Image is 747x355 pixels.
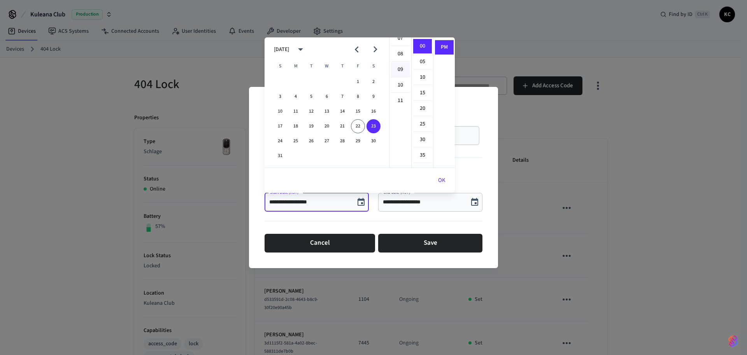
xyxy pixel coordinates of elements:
[366,104,381,118] button: 16
[304,119,318,133] button: 19
[413,55,432,69] li: 5 minutes
[351,104,365,118] button: 15
[273,58,287,74] span: Sunday
[435,40,454,55] li: PM
[413,164,432,178] li: 40 minutes
[411,37,433,168] ul: Select minutes
[366,40,384,58] button: Next month
[433,37,455,168] ul: Select meridiem
[413,132,432,147] li: 30 minutes
[391,31,410,46] li: 7 hours
[320,90,334,104] button: 6
[335,58,349,74] span: Thursday
[335,119,349,133] button: 21
[413,101,432,116] li: 20 minutes
[304,90,318,104] button: 5
[413,39,432,54] li: 0 minutes
[274,46,289,54] div: [DATE]
[351,75,365,89] button: 1
[335,104,349,118] button: 14
[291,40,310,58] button: calendar view is open, switch to year view
[273,134,287,148] button: 24
[366,90,381,104] button: 9
[378,234,482,253] button: Save
[391,94,410,108] li: 11 hours
[289,58,303,74] span: Monday
[391,62,410,77] li: 9 hours
[413,86,432,101] li: 15 minutes
[320,104,334,118] button: 13
[320,119,334,133] button: 20
[366,119,381,133] button: 23
[413,148,432,163] li: 35 minutes
[413,117,432,132] li: 25 minutes
[429,171,455,190] button: OK
[351,58,365,74] span: Friday
[467,194,482,210] button: Choose date, selected date is Aug 25, 2025
[304,58,318,74] span: Tuesday
[347,40,366,58] button: Previous month
[273,90,287,104] button: 3
[273,104,287,118] button: 10
[389,37,411,168] ul: Select hours
[366,75,381,89] button: 2
[366,134,381,148] button: 30
[320,58,334,74] span: Wednesday
[335,90,349,104] button: 7
[273,149,287,163] button: 31
[289,134,303,148] button: 25
[728,335,738,347] img: SeamLogoGradient.69752ec5.svg
[273,119,287,133] button: 17
[351,90,365,104] button: 8
[351,134,365,148] button: 29
[304,104,318,118] button: 12
[289,90,303,104] button: 4
[366,58,381,74] span: Saturday
[391,47,410,62] li: 8 hours
[270,189,300,195] label: Start Date (HST)
[304,134,318,148] button: 26
[391,78,410,93] li: 10 hours
[289,104,303,118] button: 11
[353,194,369,210] button: Choose date, selected date is Aug 23, 2025
[265,234,375,253] button: Cancel
[413,70,432,85] li: 10 minutes
[351,119,365,133] button: 22
[384,189,412,195] label: End Date (HST)
[320,134,334,148] button: 27
[335,134,349,148] button: 28
[289,119,303,133] button: 18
